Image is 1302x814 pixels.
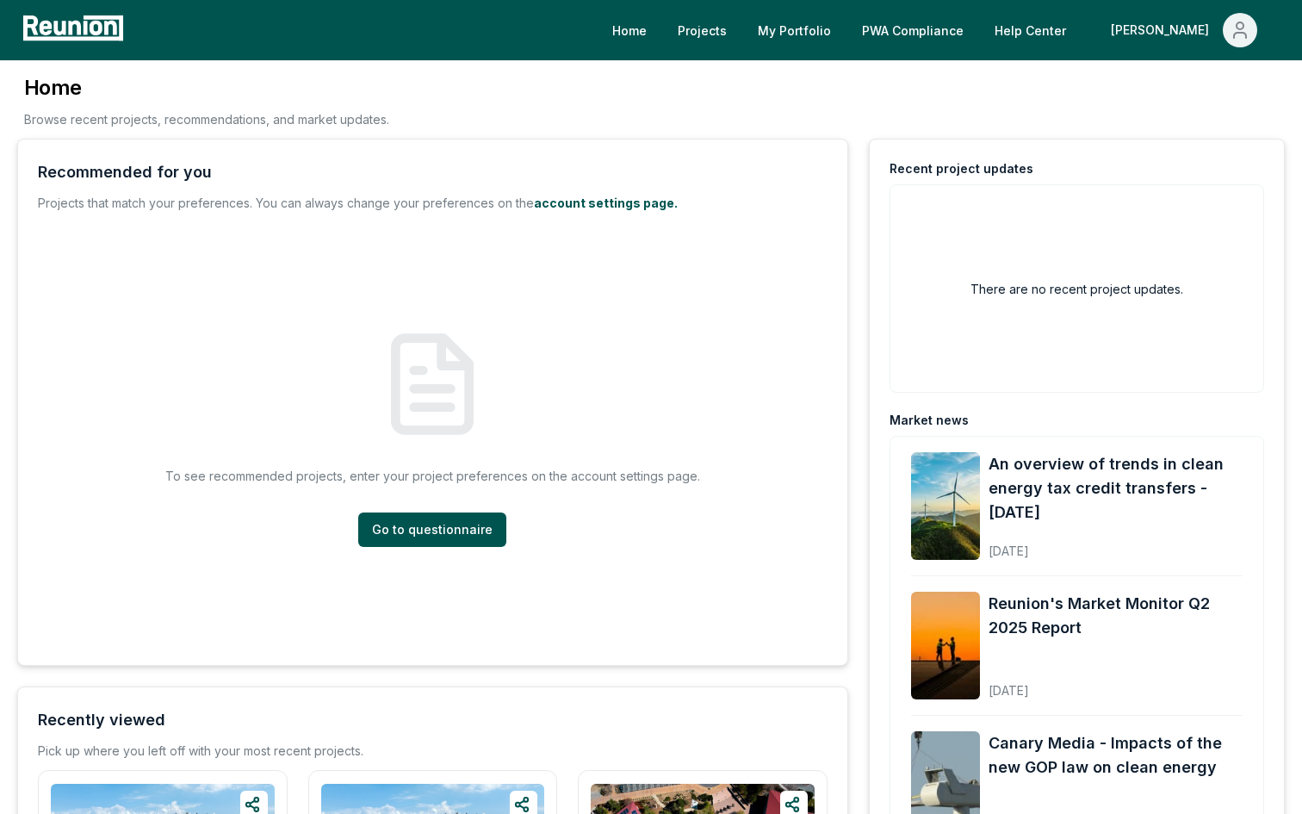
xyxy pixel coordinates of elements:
a: My Portfolio [744,13,845,47]
div: Recently viewed [38,708,165,732]
p: Browse recent projects, recommendations, and market updates. [24,110,389,128]
div: Recommended for you [38,160,212,184]
p: To see recommended projects, enter your project preferences on the account settings page. [165,467,700,485]
a: An overview of trends in clean energy tax credit transfers - [DATE] [989,452,1243,525]
div: Pick up where you left off with your most recent projects. [38,743,363,760]
a: account settings page. [534,196,678,210]
h2: There are no recent project updates. [970,280,1183,298]
div: [PERSON_NAME] [1111,13,1216,47]
img: An overview of trends in clean energy tax credit transfers - August 2025 [911,452,980,560]
img: Reunion's Market Monitor Q2 2025 Report [911,592,980,699]
a: PWA Compliance [848,13,977,47]
a: Projects [664,13,741,47]
div: [DATE] [989,669,1243,699]
button: [PERSON_NAME] [1097,13,1271,47]
a: Reunion's Market Monitor Q2 2025 Report [989,592,1243,640]
a: Help Center [981,13,1080,47]
h3: Home [24,74,389,102]
div: Market news [890,412,969,429]
div: Recent project updates [890,160,1033,177]
nav: Main [598,13,1285,47]
a: Home [598,13,660,47]
span: Projects that match your preferences. You can always change your preferences on the [38,196,534,210]
div: [DATE] [989,530,1243,560]
a: Go to questionnaire [358,513,506,547]
a: Canary Media - Impacts of the new GOP law on clean energy [989,731,1243,780]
